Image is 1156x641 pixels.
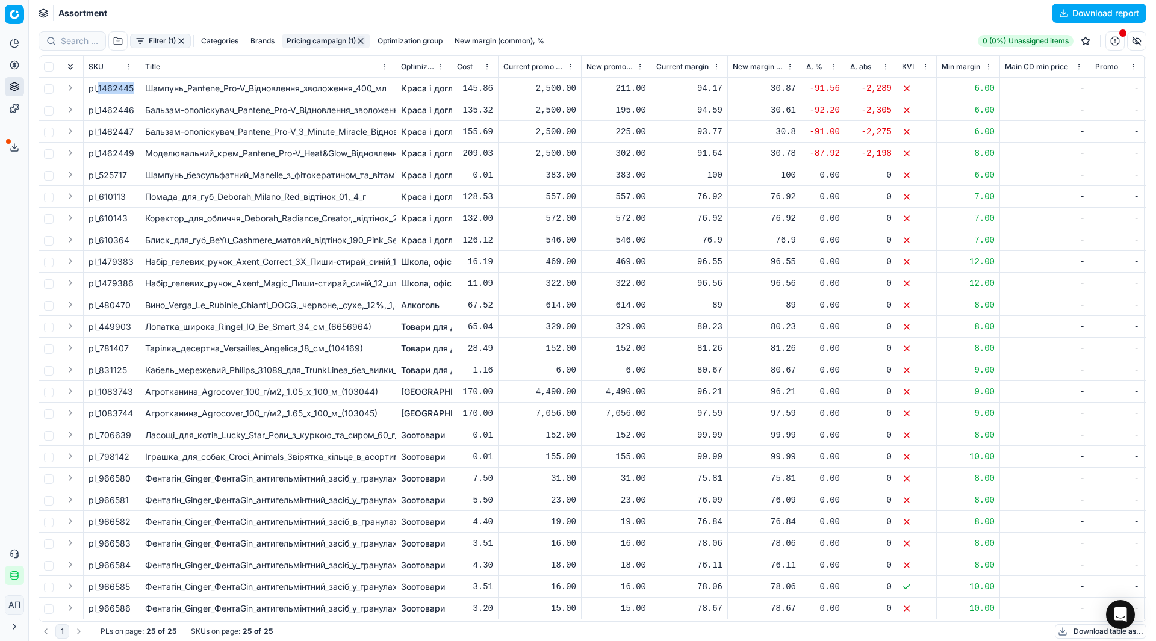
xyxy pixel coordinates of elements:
[942,364,995,376] div: 9.00
[401,472,445,485] a: Зоотовари
[586,147,646,159] div: 302.00
[806,191,840,203] div: 0.00
[503,126,576,138] div: 2,500.00
[401,126,463,138] a: Краса і догляд
[586,104,646,116] div: 195.00
[1095,234,1139,246] div: -
[145,104,391,116] div: Бальзам-ополіскувач_Pantene_Pro-V_Відновлення_зволоження_275_мл
[145,82,391,94] div: Шампунь_Pantene_Pro-V_Відновлення_зволоження_400_мл
[733,299,796,311] div: 89
[503,342,576,355] div: 152.00
[63,514,78,528] button: Expand
[145,429,391,441] div: Ласощі_для_котів_Lucky_Star_Роли_з_куркою_та_сиром_60_г_(6_шт._по_10_г)
[850,299,892,311] div: 0
[656,82,722,94] div: 94.17
[503,62,564,72] span: Current promo price
[733,169,796,181] div: 100
[586,62,634,72] span: New promo price
[401,364,472,376] a: Товари для дому
[1005,277,1085,290] div: -
[63,492,78,507] button: Expand
[1095,386,1139,398] div: -
[942,256,995,268] div: 12.00
[89,147,134,159] span: pl_1462449
[806,342,840,355] div: 0.00
[942,126,995,138] div: 6.00
[450,34,549,48] button: New margin (common), %
[1005,234,1085,246] div: -
[806,147,840,159] div: -87.92
[586,321,646,333] div: 329.00
[1095,321,1139,333] div: -
[656,407,722,420] div: 97.59
[850,234,892,246] div: 0
[1052,4,1146,23] button: Download report
[806,212,840,225] div: 0.00
[850,104,892,116] div: -2,305
[850,191,892,203] div: 0
[55,624,69,639] button: 1
[733,386,796,398] div: 96.21
[63,254,78,268] button: Expand
[457,342,493,355] div: 28.49
[733,82,796,94] div: 30.87
[656,299,722,311] div: 89
[89,364,127,376] span: pl_831125
[586,451,646,463] div: 155.00
[1005,126,1085,138] div: -
[942,191,995,203] div: 7.00
[942,321,995,333] div: 8.00
[145,256,391,268] div: Набір_гелевих_ручок_Axent_Correct_3Х_Пиши-стирай_синій_12_шт._(AG1122-02-A)
[63,536,78,550] button: Expand
[63,81,78,95] button: Expand
[850,212,892,225] div: 0
[145,169,391,181] div: Шампунь_безсульфатний_Manelle_з_фітокератином_та_вітаміном_В5_275_мл_(MN_SCH_PHVB_275)
[1095,191,1139,203] div: -
[806,234,840,246] div: 0.00
[63,427,78,442] button: Expand
[586,342,646,355] div: 152.00
[1005,386,1085,398] div: -
[942,386,995,398] div: 9.00
[63,362,78,377] button: Expand
[733,62,784,72] span: New margin (common), %
[942,277,995,290] div: 12.00
[145,342,391,355] div: Тарілка_десертна_Versailles_Angelica_18_см_(104169)
[503,256,576,268] div: 469.00
[63,276,78,290] button: Expand
[1095,126,1139,138] div: -
[733,429,796,441] div: 99.99
[733,212,796,225] div: 76.92
[63,146,78,160] button: Expand
[942,407,995,420] div: 9.00
[806,429,840,441] div: 0.00
[1005,407,1085,420] div: -
[733,342,796,355] div: 81.26
[89,191,126,203] span: pl_610113
[503,364,576,376] div: 6.00
[5,596,23,614] span: АП
[1095,147,1139,159] div: -
[282,34,370,48] button: Pricing campaign (1)
[850,364,892,376] div: 0
[63,449,78,463] button: Expand
[978,35,1074,47] a: 0 (0%)Unassigned items
[63,102,78,117] button: Expand
[850,147,892,159] div: -2,198
[89,82,134,94] span: pl_1462445
[145,277,391,290] div: Набір_гелевих_ручок_Axent_Magic_Пиши-стирай_синій_12_шт._(AG1123-02-A)
[942,429,995,441] div: 8.00
[401,321,472,333] a: Товари для дому
[850,169,892,181] div: 0
[1005,82,1085,94] div: -
[1095,256,1139,268] div: -
[457,82,493,94] div: 145.86
[1005,104,1085,116] div: -
[586,126,646,138] div: 225.00
[503,451,576,463] div: 155.00
[63,384,78,398] button: Expand
[457,62,473,72] span: Cost
[586,191,646,203] div: 557.00
[167,627,176,636] strong: 25
[401,559,445,571] a: Зоотовари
